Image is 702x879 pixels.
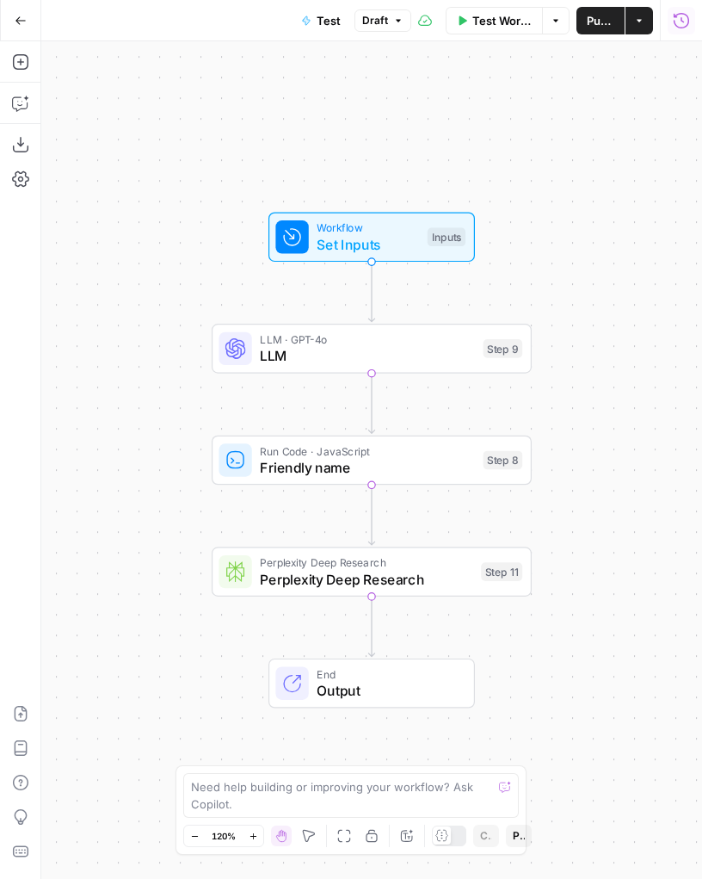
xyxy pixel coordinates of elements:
span: LLM [260,345,475,366]
div: WorkflowSet InputsInputs [212,213,532,263]
span: Test Workflow [472,12,532,29]
span: Set Inputs [317,234,419,255]
span: Publish [587,12,614,29]
span: Friendly name [260,457,475,478]
button: Draft [354,9,411,32]
div: Step 9 [483,339,523,358]
button: Copy [473,825,499,847]
g: Edge from step_8 to step_11 [368,485,374,545]
span: End [317,665,457,682]
button: Paste [506,825,532,847]
g: Edge from step_11 to end [368,597,374,657]
button: Test [291,7,351,34]
div: EndOutput [212,659,532,709]
div: Step 8 [483,451,523,470]
g: Edge from step_9 to step_8 [368,374,374,434]
span: 120% [212,829,236,843]
span: Run Code · JavaScript [260,443,475,459]
button: Test Workflow [446,7,542,34]
div: Step 11 [481,562,522,581]
span: Perplexity Deep Research [260,569,472,590]
div: Perplexity Deep ResearchPerplexity Deep ResearchStep 11 [212,547,532,597]
span: Workflow [317,220,419,236]
div: Inputs [428,228,465,247]
span: Test [317,12,341,29]
span: Draft [362,13,388,28]
span: Perplexity Deep Research [260,554,472,571]
span: Paste [513,828,525,844]
span: LLM · GPT-4o [260,331,475,348]
g: Edge from start to step_9 [368,262,374,322]
button: Publish [576,7,625,34]
span: Output [317,680,457,701]
div: Run Code · JavaScriptFriendly nameStep 8 [212,436,532,486]
span: Copy [480,828,492,844]
div: LLM · GPT-4oLLMStep 9 [212,324,532,374]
